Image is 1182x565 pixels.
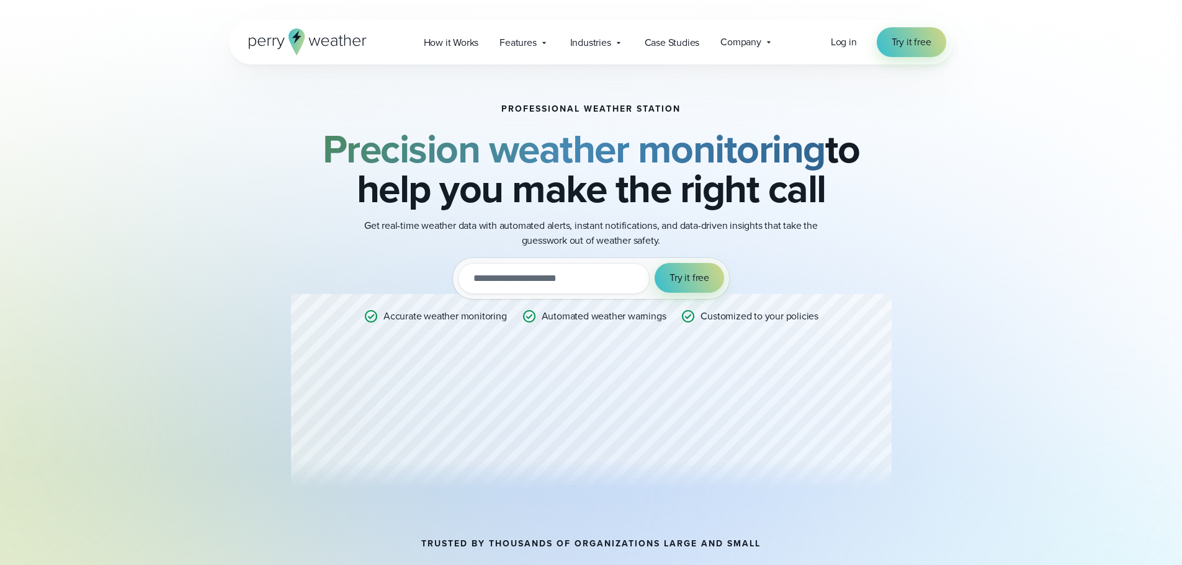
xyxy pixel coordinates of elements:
[499,35,536,50] span: Features
[645,35,700,50] span: Case Studies
[421,539,761,549] h2: TRUSTED BY THOUSANDS OF ORGANIZATIONS LARGE AND SMALL
[413,30,490,55] a: How it Works
[720,35,761,50] span: Company
[877,27,946,57] a: Try it free
[323,120,825,178] strong: Precision weather monitoring
[501,104,681,114] h1: Professional Weather Station
[291,129,892,208] h2: to help you make the right call
[634,30,710,55] a: Case Studies
[669,270,709,285] span: Try it free
[570,35,611,50] span: Industries
[892,35,931,50] span: Try it free
[831,35,857,50] a: Log in
[701,309,818,324] p: Customized to your policies
[343,218,839,248] p: Get real-time weather data with automated alerts, instant notifications, and data-driven insights...
[655,263,724,293] button: Try it free
[383,309,507,324] p: Accurate weather monitoring
[542,309,666,324] p: Automated weather warnings
[424,35,479,50] span: How it Works
[831,35,857,49] span: Log in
